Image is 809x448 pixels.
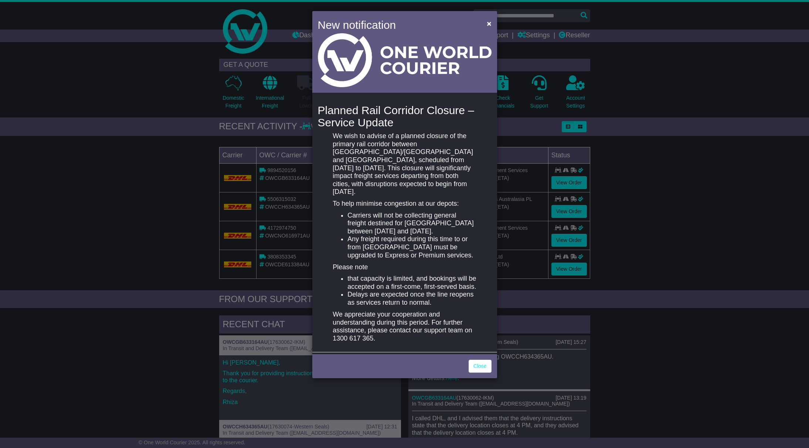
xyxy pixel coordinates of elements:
[318,104,492,129] h4: Planned Rail Corridor Closure – Service Update
[333,311,476,342] p: We appreciate your cooperation and understanding during this period. For further assistance, plea...
[487,19,491,28] span: ×
[347,212,476,236] li: Carriers will not be collecting general freight destined for [GEOGRAPHIC_DATA] between [DATE] and...
[333,200,476,208] p: To help minimise congestion at our depots:
[333,263,476,271] p: Please note
[318,17,476,33] h4: New notification
[483,16,495,31] button: Close
[333,132,476,196] p: We wish to advise of a planned closure of the primary rail corridor between [GEOGRAPHIC_DATA]/[GE...
[469,360,492,373] a: Close
[347,275,476,291] li: that capacity is limited, and bookings will be accepted on a first-come, first-served basis.
[347,291,476,307] li: Delays are expected once the line reopens as services return to normal.
[318,33,492,87] img: Light
[347,235,476,259] li: Any freight required during this time to or from [GEOGRAPHIC_DATA] must be upgraded to Express or...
